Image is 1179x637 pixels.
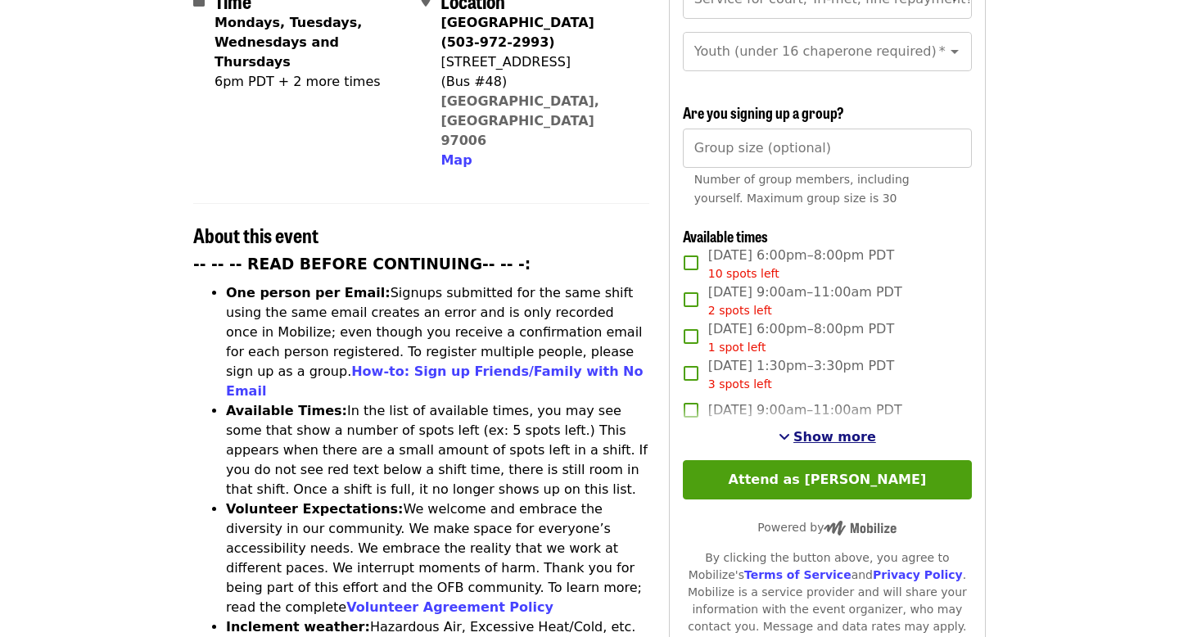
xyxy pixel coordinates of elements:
[440,52,635,72] div: [STREET_ADDRESS]
[744,568,851,581] a: Terms of Service
[708,267,779,280] span: 10 spots left
[708,282,902,319] span: [DATE] 9:00am–11:00am PDT
[226,499,649,617] li: We welcome and embrace the diversity in our community. We make space for everyone’s accessibility...
[346,599,553,615] a: Volunteer Agreement Policy
[757,521,897,534] span: Powered by
[779,427,876,447] button: See more timeslots
[683,225,768,246] span: Available times
[708,246,894,282] span: [DATE] 6:00pm–8:00pm PDT
[708,341,766,354] span: 1 spot left
[440,15,594,50] strong: [GEOGRAPHIC_DATA] (503-972-2993)
[226,403,347,418] strong: Available Times:
[193,220,318,249] span: About this event
[708,304,772,317] span: 2 spots left
[793,429,876,445] span: Show more
[215,15,362,70] strong: Mondays, Tuesdays, Wednesdays and Thursdays
[683,460,972,499] button: Attend as [PERSON_NAME]
[694,173,910,205] span: Number of group members, including yourself. Maximum group size is 30
[226,285,391,300] strong: One person per Email:
[440,151,472,170] button: Map
[708,377,772,391] span: 3 spots left
[440,72,635,92] div: (Bus #48)
[226,501,404,517] strong: Volunteer Expectations:
[226,619,370,635] strong: Inclement weather:
[440,152,472,168] span: Map
[824,521,897,535] img: Powered by Mobilize
[683,129,972,168] input: [object Object]
[226,364,644,399] a: How-to: Sign up Friends/Family with No Email
[943,40,966,63] button: Open
[708,319,894,356] span: [DATE] 6:00pm–8:00pm PDT
[215,72,408,92] div: 6pm PDT + 2 more times
[873,568,963,581] a: Privacy Policy
[708,356,894,393] span: [DATE] 1:30pm–3:30pm PDT
[226,401,649,499] li: In the list of available times, you may see some that show a number of spots left (ex: 5 spots le...
[226,283,649,401] li: Signups submitted for the same shift using the same email creates an error and is only recorded o...
[683,102,844,123] span: Are you signing up a group?
[708,400,902,420] span: [DATE] 9:00am–11:00am PDT
[440,93,599,148] a: [GEOGRAPHIC_DATA], [GEOGRAPHIC_DATA] 97006
[193,255,531,273] strong: -- -- -- READ BEFORE CONTINUING-- -- -:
